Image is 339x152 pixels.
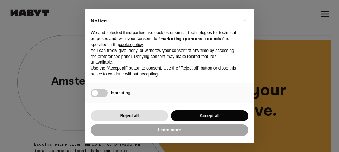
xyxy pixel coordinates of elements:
[91,30,237,47] p: We and selected third parties use cookies or similar technologies for technical purposes and, wit...
[91,65,237,77] p: Use the “Accept all” button to consent. Use the “Reject all” button or close this notice to conti...
[91,18,237,25] h2: Notice
[91,124,248,136] button: Learn more
[91,110,168,122] button: Reject all
[91,48,237,65] p: You can freely give, deny, or withdraw your consent at any time by accessing the preferences pane...
[171,110,248,122] button: Accept all
[119,42,143,47] a: cookie policy
[111,90,130,96] span: Marketing
[239,15,250,26] button: Close this notice
[244,16,246,25] span: ×
[159,36,224,41] strong: “marketing (personalized ads)”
